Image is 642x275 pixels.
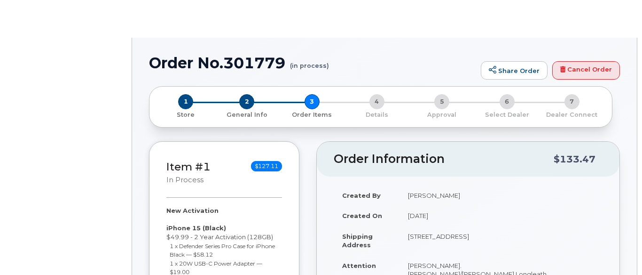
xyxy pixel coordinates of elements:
[218,111,275,119] p: General Info
[166,224,226,232] strong: iPhone 15 (Black)
[149,55,476,71] h1: Order No.301779
[342,233,373,249] strong: Shipping Address
[170,243,275,259] small: 1 x Defender Series Pro Case for iPhone Black — $58.12
[161,111,211,119] p: Store
[239,94,254,109] span: 2
[342,212,382,219] strong: Created On
[166,207,219,214] strong: New Activation
[399,185,603,206] td: [PERSON_NAME]
[399,205,603,226] td: [DATE]
[157,109,214,119] a: 1 Store
[554,150,595,168] div: $133.47
[399,226,603,255] td: [STREET_ADDRESS]
[178,94,193,109] span: 1
[214,109,279,119] a: 2 General Info
[290,55,329,69] small: (in process)
[342,262,376,269] strong: Attention
[342,192,381,199] strong: Created By
[251,161,282,171] span: $127.11
[552,61,620,80] a: Cancel Order
[334,153,554,166] h2: Order Information
[481,61,548,80] a: Share Order
[166,176,204,184] small: in process
[166,160,211,173] a: Item #1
